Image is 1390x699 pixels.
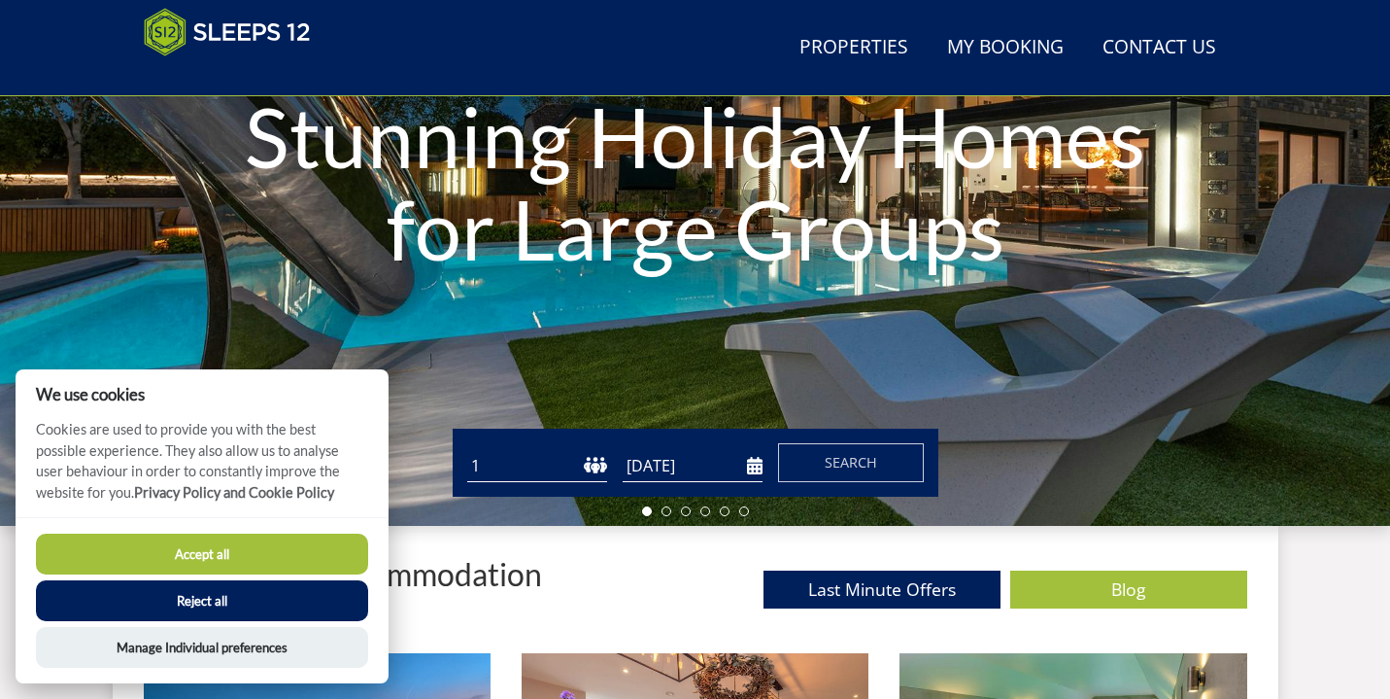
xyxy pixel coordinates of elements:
a: Properties [792,26,916,70]
span: Search [825,453,877,472]
a: Privacy Policy and Cookie Policy [134,484,334,501]
button: Accept all [36,534,368,575]
input: Arrival Date [623,450,763,482]
a: My Booking [939,26,1071,70]
h2: We use cookies [16,385,389,403]
a: Last Minute Offers [763,571,1000,609]
h1: Stunning Holiday Homes for Large Groups [209,52,1182,313]
button: Reject all [36,580,368,621]
a: Contact Us [1095,26,1224,70]
img: Sleeps 12 [144,8,311,56]
iframe: Customer reviews powered by Trustpilot [134,68,338,85]
p: Cookies are used to provide you with the best possible experience. They also allow us to analyse ... [16,419,389,517]
button: Search [778,443,924,482]
a: Blog [1010,571,1247,609]
button: Manage Individual preferences [36,627,368,668]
